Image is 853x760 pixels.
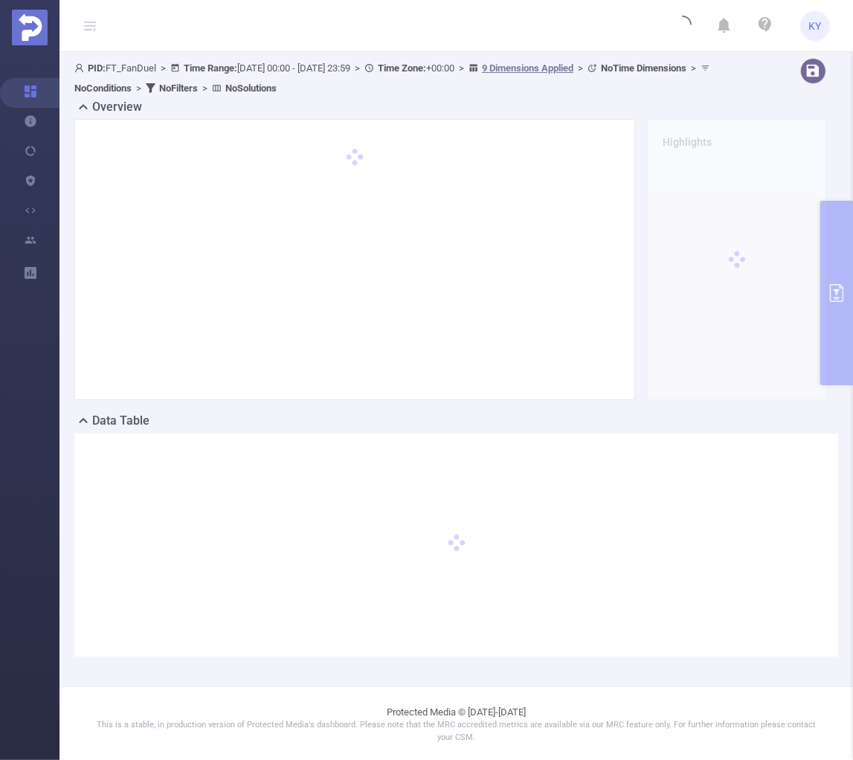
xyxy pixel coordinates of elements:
b: No Time Dimensions [601,62,686,74]
b: Time Range: [184,62,237,74]
span: > [156,62,170,74]
span: FT_FanDuel [DATE] 00:00 - [DATE] 23:59 +00:00 [74,62,714,94]
span: > [454,62,469,74]
i: icon: user [74,63,88,73]
i: icon: loading [674,16,692,36]
b: PID: [88,62,106,74]
span: > [686,62,701,74]
span: > [573,62,588,74]
h2: Overview [92,98,142,116]
span: > [198,83,212,94]
span: KY [809,11,822,41]
u: 9 Dimensions Applied [482,62,573,74]
span: > [132,83,146,94]
p: This is a stable, in production version of Protected Media's dashboard. Please note that the MRC ... [97,719,816,744]
img: Protected Media [12,10,48,45]
b: Time Zone: [378,62,426,74]
b: No Solutions [225,83,277,94]
h2: Data Table [92,412,149,430]
b: No Conditions [74,83,132,94]
b: No Filters [159,83,198,94]
span: > [350,62,364,74]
